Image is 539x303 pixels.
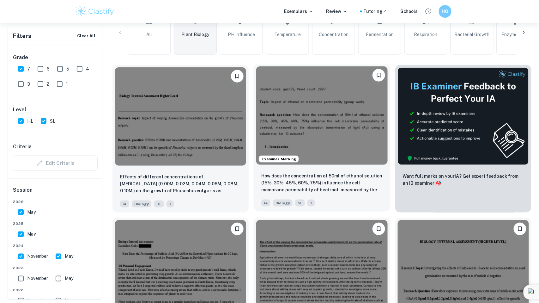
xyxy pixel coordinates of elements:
[115,67,246,166] img: Biology IA example thumbnail: Effects of different concentrations of A
[27,253,48,260] span: November
[319,31,348,38] span: Concentration
[27,209,36,216] span: May
[442,8,449,15] h6: HO
[13,288,98,293] span: 2022
[47,65,50,72] span: 6
[13,54,98,61] h6: Grade
[13,143,32,151] h6: Criteria
[455,31,490,38] span: Bacterial Growth
[439,5,451,18] button: HO
[167,201,174,207] span: 7
[372,69,385,82] button: Bookmark
[436,181,441,186] span: 🎯
[414,31,438,38] span: Respiration
[27,231,36,238] span: May
[284,8,313,15] p: Exemplars
[231,223,244,235] button: Bookmark
[13,32,31,40] h6: Filters
[132,201,151,207] span: Biology
[228,31,255,38] span: pH Influence
[65,275,73,282] span: May
[256,66,387,165] img: Biology IA example thumbnail: How does the concentration of 50ml of et
[50,118,55,125] span: SL
[76,31,97,41] button: Clear All
[47,81,49,88] span: 2
[13,106,98,114] h6: Level
[86,65,89,72] span: 4
[120,201,129,207] span: IA
[514,223,526,235] button: Bookmark
[254,65,390,213] a: Examiner MarkingBookmarkHow does the concentration of 50ml of ethanol solution (15%, 30%, 45%, 60...
[502,31,535,38] span: Enzyme Activity
[363,8,388,15] a: Tutoring
[112,65,249,213] a: BookmarkEffects of different concentrations of Amoxicillin (0.00M, 0.02M, 0.04M, 0.06M, 0.08M, 0....
[366,31,394,38] span: Fermentation
[13,265,98,271] span: 2023
[259,156,299,162] span: Examiner Marking
[66,81,68,88] span: 1
[146,31,152,38] span: All
[398,67,529,165] img: Thumbnail
[307,200,315,207] span: 7
[65,253,73,260] span: May
[13,199,98,205] span: 2026
[326,8,348,15] p: Review
[231,70,244,83] button: Bookmark
[66,65,69,72] span: 5
[403,173,524,187] p: Want full marks on your IA ? Get expert feedback from an IB examiner!
[120,173,241,195] p: Effects of different concentrations of Amoxicillin (0.00M, 0.02M, 0.04M, 0.06M, 0.08M, 0.10M ) on...
[27,65,30,72] span: 7
[274,31,301,38] span: Temperature
[372,223,385,235] button: Bookmark
[27,81,30,88] span: 3
[400,8,418,15] a: Schools
[423,6,434,17] button: Help and Feedback
[295,200,305,207] span: SL
[154,201,164,207] span: HL
[27,275,48,282] span: November
[261,172,382,194] p: How does the concentration of 50ml of ethanol solution (15%, 30%, 45%, 60%, 75%) influence the ce...
[261,200,270,207] span: IA
[13,221,98,227] span: 2025
[13,156,98,171] div: Criteria filters are unavailable when searching by topic
[75,5,115,18] img: Clastify logo
[13,186,98,199] h6: Session
[273,200,293,207] span: Biology
[395,65,531,213] a: ThumbnailWant full marks on yourIA? Get expert feedback from an IB examiner!
[27,118,33,125] span: HL
[13,243,98,249] span: 2024
[181,31,209,38] span: Plant Biology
